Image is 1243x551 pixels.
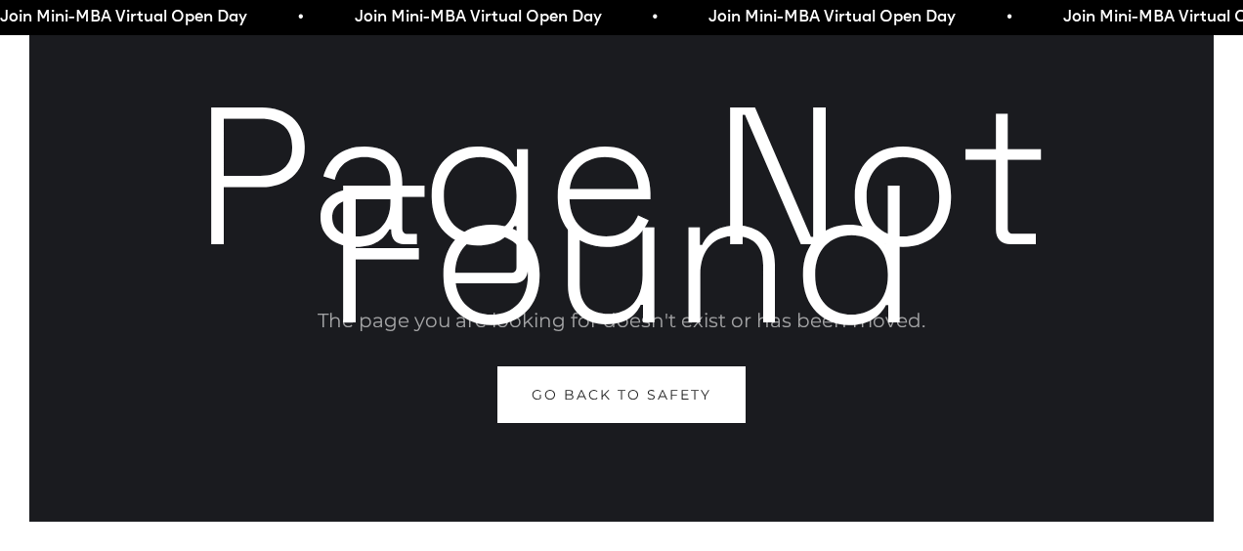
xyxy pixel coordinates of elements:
[497,366,746,423] a: Go Back to Safety
[59,304,1184,337] div: The page you are looking for doesn't exist or has been moved.
[1006,4,1011,31] span: •
[297,4,303,31] span: •
[652,4,658,31] span: •
[532,382,711,407] div: Go Back to Safety
[59,138,1184,294] div: Page Not Found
